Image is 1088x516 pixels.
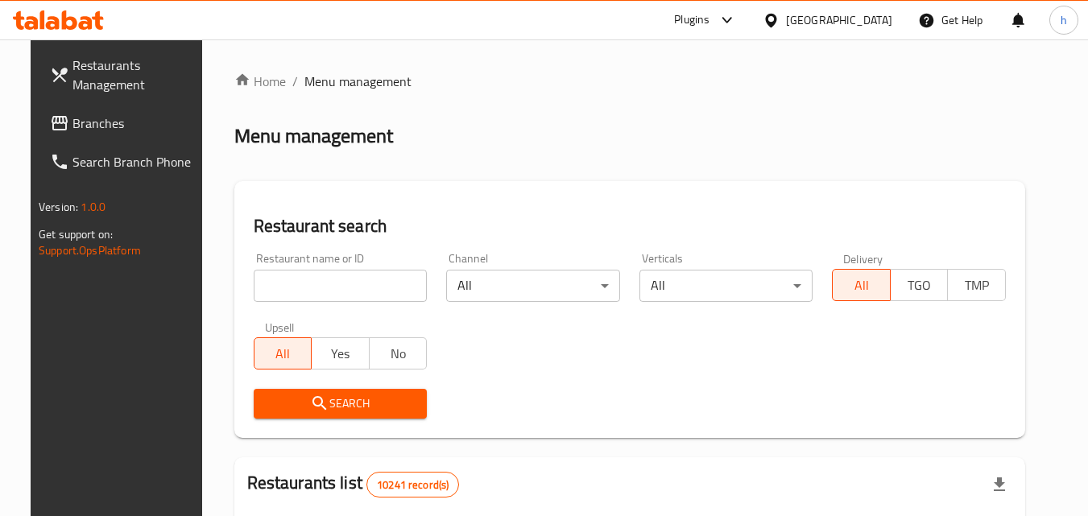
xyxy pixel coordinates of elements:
[832,269,891,301] button: All
[367,477,458,493] span: 10241 record(s)
[366,472,459,497] div: Total records count
[267,394,415,414] span: Search
[265,321,295,332] label: Upsell
[39,196,78,217] span: Version:
[311,337,370,369] button: Yes
[843,253,883,264] label: Delivery
[786,11,892,29] div: [GEOGRAPHIC_DATA]
[234,72,286,91] a: Home
[954,274,999,297] span: TMP
[254,214,1006,238] h2: Restaurant search
[72,56,200,94] span: Restaurants Management
[980,465,1019,504] div: Export file
[234,72,1025,91] nav: breadcrumb
[369,337,428,369] button: No
[72,152,200,171] span: Search Branch Phone
[39,240,141,261] a: Support.OpsPlatform
[318,342,363,365] span: Yes
[292,72,298,91] li: /
[72,114,200,133] span: Branches
[37,142,213,181] a: Search Branch Phone
[254,337,312,369] button: All
[1061,11,1067,29] span: h
[254,389,428,419] button: Search
[261,342,306,365] span: All
[839,274,884,297] span: All
[254,270,428,302] input: Search for restaurant name or ID..
[39,224,113,245] span: Get support on:
[247,471,460,497] h2: Restaurants list
[947,269,1006,301] button: TMP
[890,269,949,301] button: TGO
[37,104,213,142] a: Branches
[304,72,412,91] span: Menu management
[234,123,393,149] h2: Menu management
[81,196,105,217] span: 1.0.0
[37,46,213,104] a: Restaurants Management
[446,270,620,302] div: All
[376,342,421,365] span: No
[639,270,813,302] div: All
[897,274,942,297] span: TGO
[674,10,709,30] div: Plugins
